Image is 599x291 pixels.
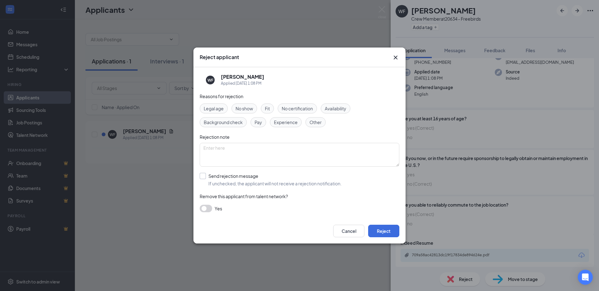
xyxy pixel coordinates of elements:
[207,78,213,83] div: WF
[215,205,222,212] span: Yes
[204,119,243,126] span: Background check
[200,134,230,140] span: Rejection note
[204,105,224,112] span: Legal age
[578,270,593,285] div: Open Intercom Messenger
[325,105,346,112] span: Availability
[200,54,239,61] h3: Reject applicant
[392,54,399,61] button: Close
[255,119,262,126] span: Pay
[200,93,243,99] span: Reasons for rejection
[368,225,399,237] button: Reject
[221,73,264,80] h5: [PERSON_NAME]
[309,119,322,126] span: Other
[200,193,288,199] span: Remove this applicant from talent network?
[333,225,364,237] button: Cancel
[236,105,253,112] span: No show
[265,105,270,112] span: Fit
[221,80,264,87] div: Applied [DATE] 1:08 PM
[282,105,313,112] span: No certification
[274,119,298,126] span: Experience
[392,54,399,61] svg: Cross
